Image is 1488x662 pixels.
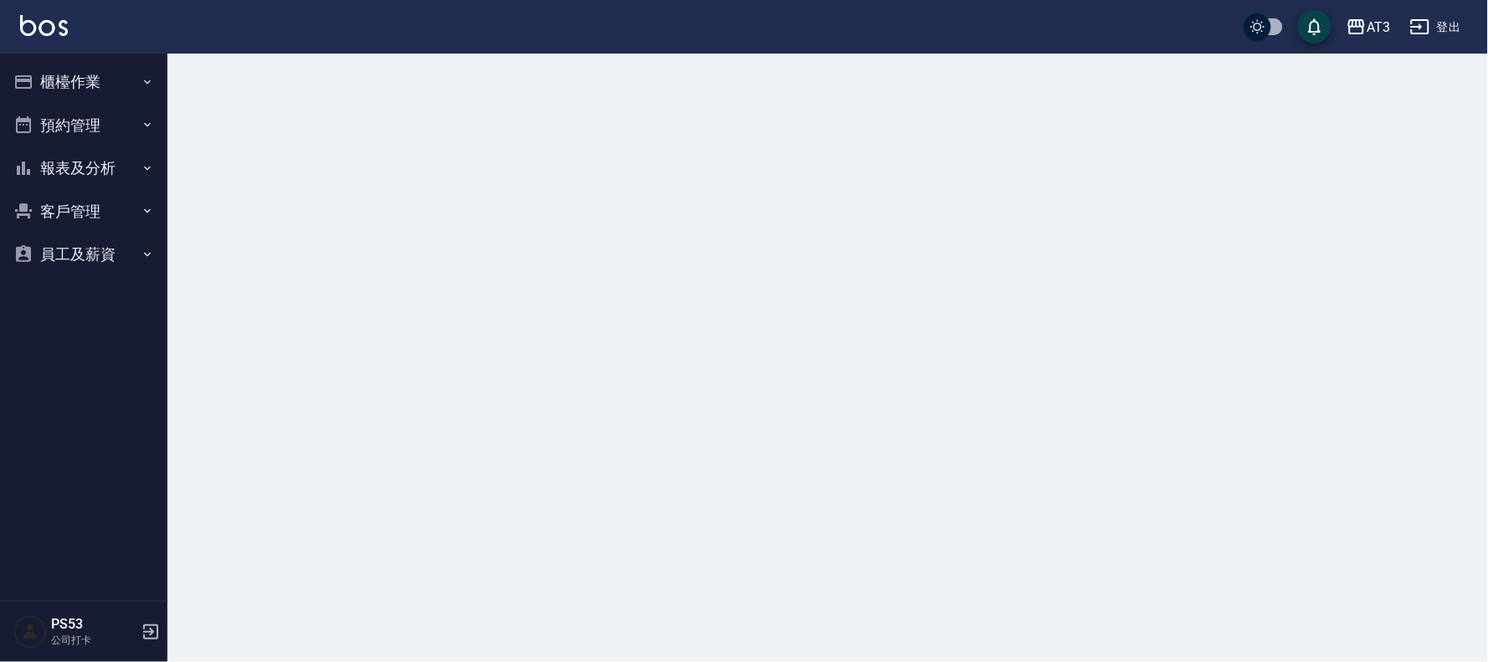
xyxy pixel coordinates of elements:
button: 報表及分析 [7,146,161,190]
img: Logo [20,15,68,36]
button: AT3 [1340,10,1397,44]
button: 客戶管理 [7,190,161,233]
h5: PS53 [51,616,136,633]
img: Person [13,615,47,649]
button: 員工及薪資 [7,233,161,276]
p: 公司打卡 [51,633,136,648]
button: 櫃檯作業 [7,60,161,104]
button: 預約管理 [7,104,161,147]
button: save [1298,10,1331,44]
button: 登出 [1403,12,1468,43]
div: AT3 [1367,17,1390,38]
